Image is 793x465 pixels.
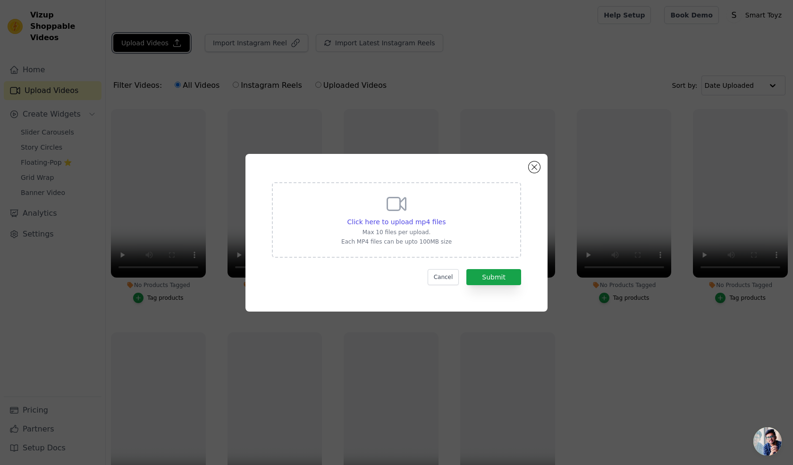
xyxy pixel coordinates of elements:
[466,269,521,285] button: Submit
[428,269,459,285] button: Cancel
[341,228,452,236] p: Max 10 files per upload.
[347,218,446,226] span: Click here to upload mp4 files
[753,427,782,456] a: Open chat
[341,238,452,245] p: Each MP4 files can be upto 100MB size
[529,161,540,173] button: Close modal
